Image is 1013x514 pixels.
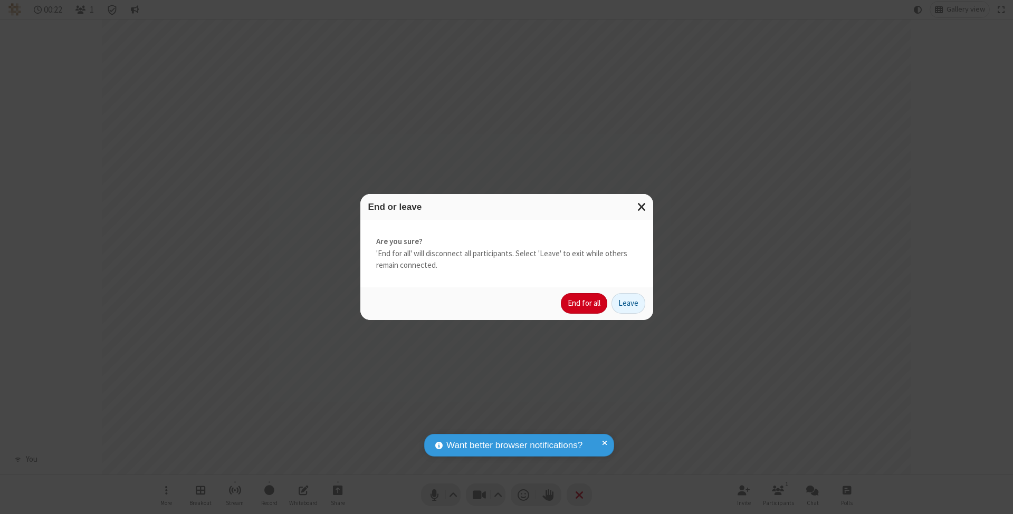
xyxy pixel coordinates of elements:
[561,293,607,314] button: End for all
[611,293,645,314] button: Leave
[368,202,645,212] h3: End or leave
[631,194,653,220] button: Close modal
[446,439,582,452] span: Want better browser notifications?
[376,236,637,248] strong: Are you sure?
[360,220,653,287] div: 'End for all' will disconnect all participants. Select 'Leave' to exit while others remain connec...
